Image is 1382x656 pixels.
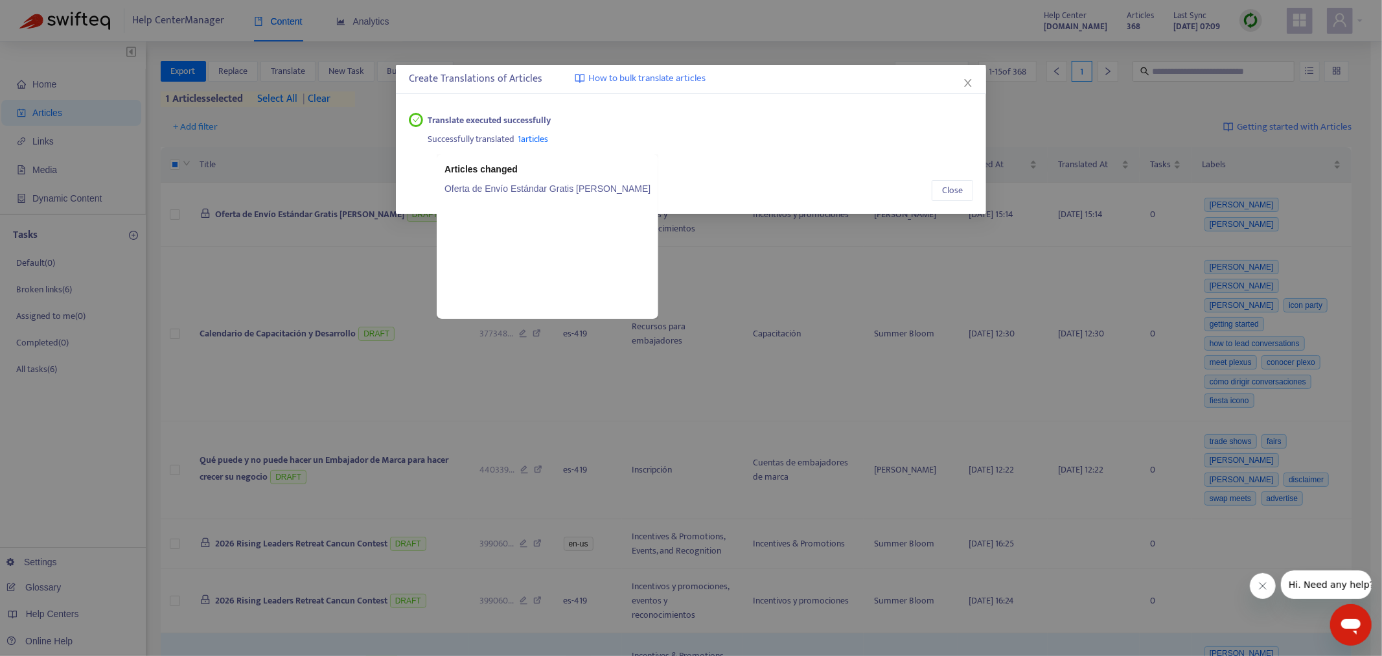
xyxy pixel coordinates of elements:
[942,183,963,198] span: Close
[1330,604,1372,646] iframe: Button to launch messaging window
[409,71,973,87] div: Create Translations of Articles
[932,180,973,201] button: Close
[961,76,975,90] button: Close
[1281,570,1372,599] iframe: Message from company
[518,132,549,146] span: 1 articles
[8,9,93,19] span: Hi. Need any help?
[428,128,973,147] div: Successfully translated
[588,71,706,86] span: How to bulk translate articles
[575,73,585,84] img: image-link
[1250,573,1276,599] iframe: Close message
[575,71,706,86] a: How to bulk translate articles
[444,162,651,176] div: Articles changed
[413,116,420,123] span: check
[963,78,973,88] span: close
[428,113,551,128] strong: Translate executed successfully
[444,182,651,196] a: Oferta de Envío Estándar Gratis [PERSON_NAME]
